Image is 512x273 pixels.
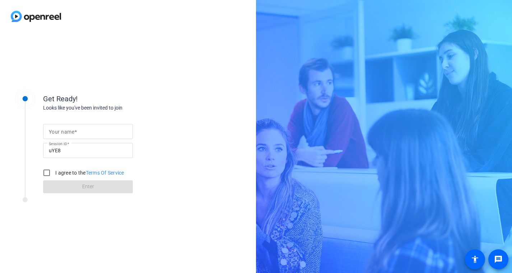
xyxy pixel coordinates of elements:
label: I agree to the [54,169,124,176]
mat-label: Your name [49,129,74,135]
mat-label: Session ID [49,142,67,146]
div: Get Ready! [43,93,187,104]
div: Looks like you've been invited to join [43,104,187,112]
a: Terms Of Service [86,170,124,176]
mat-icon: accessibility [471,255,479,264]
mat-icon: message [494,255,503,264]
